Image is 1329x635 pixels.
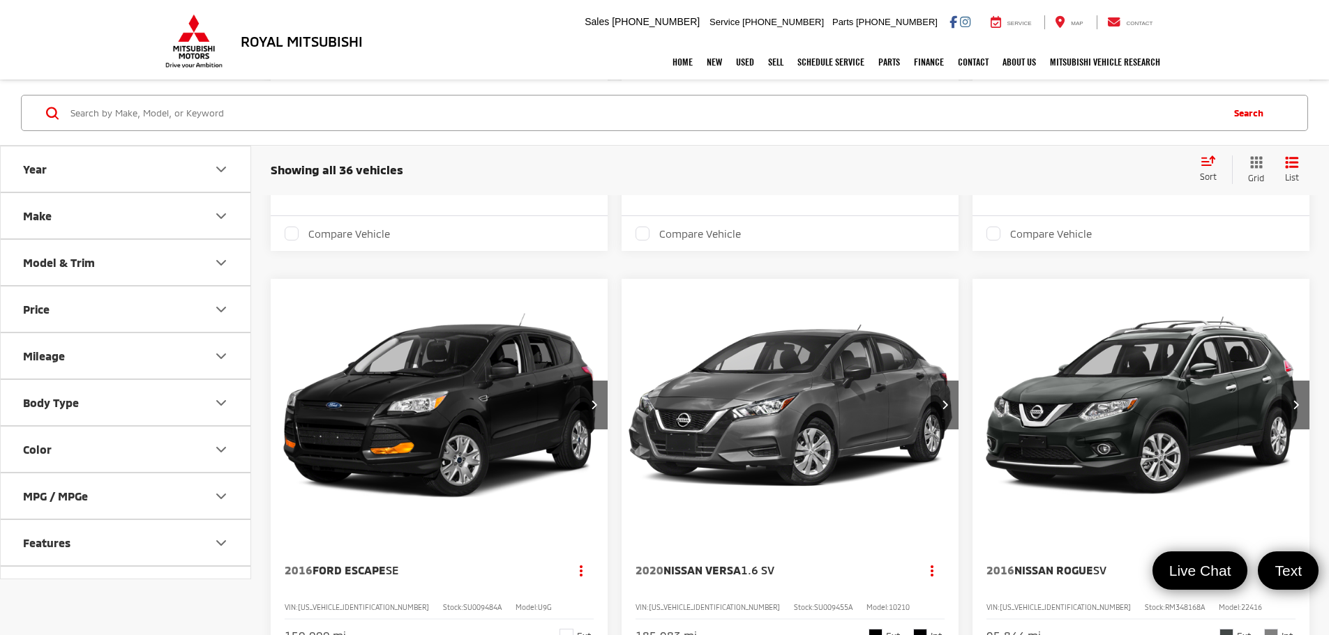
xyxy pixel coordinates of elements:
a: About Us [996,45,1043,79]
span: VIN: [636,603,649,611]
button: YearYear [1,146,252,192]
button: ColorColor [1,427,252,472]
span: List [1285,171,1299,183]
a: Sell [761,45,790,79]
button: Next image [1282,381,1309,429]
a: Contact [951,45,996,79]
span: 2016 [986,563,1014,576]
img: 2016 Ford Escape SE [270,279,609,533]
div: Mileage [213,348,230,365]
span: Nissan Rogue [1014,563,1093,576]
span: Service [1007,20,1032,26]
div: 2020 Nissan Versa 1.6 SV 0 [621,279,960,532]
span: SE [386,563,398,576]
button: Body TypeBody Type [1,380,252,425]
span: U9G [538,603,552,611]
a: 2020 Nissan Versa 1.6 SV2020 Nissan Versa 1.6 SV2020 Nissan Versa 1.6 SV2020 Nissan Versa 1.6 SV [621,279,960,532]
span: Stock: [1145,603,1165,611]
button: MPG / MPGeMPG / MPGe [1,473,252,519]
div: Features [23,536,70,549]
a: Contact [1097,15,1164,29]
button: Next image [931,381,959,429]
div: Model & Trim [23,256,95,269]
img: 2016 Nissan Rogue SV [972,279,1311,533]
span: VIN: [986,603,1000,611]
span: Showing all 36 vehicles [271,162,403,176]
span: Sort [1200,171,1217,181]
span: dropdown dots [931,565,933,576]
button: List View [1275,155,1309,184]
span: VIN: [285,603,298,611]
span: [US_VEHICLE_IDENTIFICATION_NUMBER] [1000,603,1131,611]
a: 2020Nissan Versa1.6 SV [636,563,906,578]
a: Mitsubishi Vehicle Research [1043,45,1167,79]
button: Next image [580,381,608,429]
a: 2016 Nissan Rogue SV2016 Nissan Rogue SV2016 Nissan Rogue SV2016 Nissan Rogue SV [972,279,1311,532]
a: Home [666,45,700,79]
div: Make [23,209,52,222]
a: Service [980,15,1042,29]
span: Nissan Versa [663,563,741,576]
img: 2020 Nissan Versa 1.6 SV [621,279,960,533]
span: SU009455A [814,603,853,611]
button: Actions [920,558,945,582]
span: RM348168A [1165,603,1205,611]
span: Ford Escape [313,563,386,576]
div: Price [23,303,50,316]
span: 10210 [889,603,910,611]
a: Text [1258,551,1319,590]
span: Model: [1219,603,1241,611]
span: 2020 [636,563,663,576]
a: Used [729,45,761,79]
button: MakeMake [1,193,252,238]
span: 22416 [1241,603,1262,611]
div: Mileage [23,349,65,362]
span: Parts [832,17,853,27]
div: 2016 Nissan Rogue SV 0 [972,279,1311,532]
button: Search [1220,95,1284,130]
input: Search by Make, Model, or Keyword [69,96,1220,130]
button: Select sort value [1193,155,1232,183]
button: Grid View [1232,155,1275,184]
img: Mitsubishi [163,14,225,68]
span: dropdown dots [580,565,583,576]
span: Text [1268,561,1309,580]
div: Model & Trim [213,254,230,271]
span: [PHONE_NUMBER] [742,17,824,27]
span: Contact [1126,20,1152,26]
button: FeaturesFeatures [1,520,252,565]
a: Facebook: Click to visit our Facebook page [949,16,957,27]
label: Compare Vehicle [986,227,1092,240]
button: PricePrice [1,286,252,332]
span: 2016 [285,563,313,576]
span: [US_VEHICLE_IDENTIFICATION_NUMBER] [298,603,429,611]
a: Instagram: Click to visit our Instagram page [960,16,970,27]
a: 2016Nissan RogueSV [986,563,1257,578]
span: Grid [1248,172,1264,184]
span: Live Chat [1162,561,1238,580]
label: Compare Vehicle [636,227,741,240]
span: 1.6 SV [741,563,774,576]
a: Parts: Opens in a new tab [871,45,907,79]
div: MPG / MPGe [213,488,230,505]
button: MileageMileage [1,333,252,378]
a: Schedule Service: Opens in a new tab [790,45,871,79]
span: Sales [585,16,609,27]
label: Compare Vehicle [285,227,390,240]
div: Body Type [23,396,79,409]
span: [PHONE_NUMBER] [612,16,700,27]
span: Stock: [443,603,463,611]
span: [PHONE_NUMBER] [856,17,938,27]
button: Cylinder [1,567,252,612]
div: Features [213,535,230,551]
div: 2016 Ford Escape SE 0 [270,279,609,532]
span: Model: [866,603,889,611]
div: Price [213,301,230,318]
h3: Royal Mitsubishi [241,33,363,49]
span: [US_VEHICLE_IDENTIFICATION_NUMBER] [649,603,780,611]
div: Year [213,161,230,178]
a: Finance [907,45,951,79]
div: Body Type [213,395,230,411]
div: Make [213,208,230,224]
